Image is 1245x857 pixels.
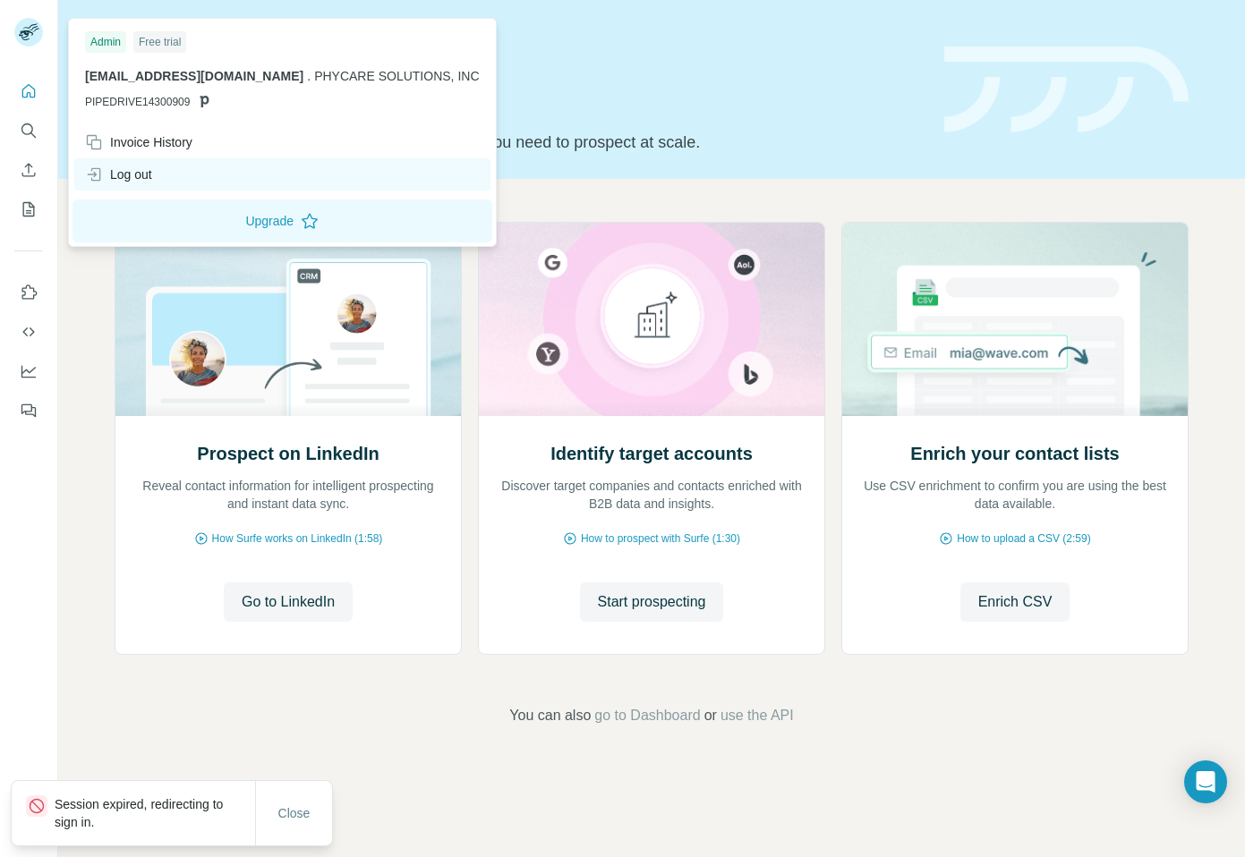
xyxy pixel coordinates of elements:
button: Feedback [14,395,43,427]
h1: Let’s prospect together [115,83,923,119]
span: [EMAIL_ADDRESS][DOMAIN_NAME] [85,69,303,83]
div: Invoice History [85,133,192,151]
div: Admin [85,31,126,53]
button: use the API [721,705,794,726]
button: Enrich CSV [960,582,1070,622]
h2: Identify target accounts [550,441,753,466]
div: Free trial [133,31,186,53]
span: Go to LinkedIn [242,591,335,613]
button: Use Surfe on LinkedIn [14,276,43,309]
button: Dashboard [14,355,43,387]
button: go to Dashboard [594,705,700,726]
img: Enrich your contact lists [841,223,1189,416]
span: or [704,705,717,726]
span: You can also [509,705,591,726]
span: Enrich CSV [978,591,1053,613]
div: Open Intercom Messenger [1184,760,1227,803]
button: Search [14,115,43,147]
button: Start prospecting [580,582,724,622]
span: How to upload a CSV (2:59) [957,530,1090,547]
p: Session expired, redirecting to sign in. [55,795,255,831]
button: My lists [14,193,43,225]
div: Log out [85,165,152,183]
span: PIPEDRIVE14300909 [85,94,190,110]
button: Use Surfe API [14,316,43,348]
button: Go to LinkedIn [224,582,353,622]
img: Identify target accounts [478,223,825,416]
button: Enrich CSV [14,154,43,186]
button: Close [266,797,323,829]
h2: Enrich your contact lists [910,441,1119,466]
img: banner [944,47,1189,133]
span: . [307,69,311,83]
p: Discover target companies and contacts enriched with B2B data and insights. [497,477,806,513]
button: Upgrade [72,199,492,242]
p: Reveal contact information for intelligent prospecting and instant data sync. [133,477,443,513]
span: Start prospecting [598,591,706,613]
p: Use CSV enrichment to confirm you are using the best data available. [860,477,1170,513]
img: Prospect on LinkedIn [115,223,462,416]
button: Quick start [14,75,43,107]
h2: Prospect on LinkedIn [197,441,379,466]
p: Pick your starting point and we’ll provide everything you need to prospect at scale. [115,130,923,155]
span: How Surfe works on LinkedIn (1:58) [212,530,383,547]
span: Close [278,804,311,822]
span: PHYCARE SOLUTIONS, INC [314,69,479,83]
div: Quick start [115,33,923,51]
span: How to prospect with Surfe (1:30) [581,530,740,547]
